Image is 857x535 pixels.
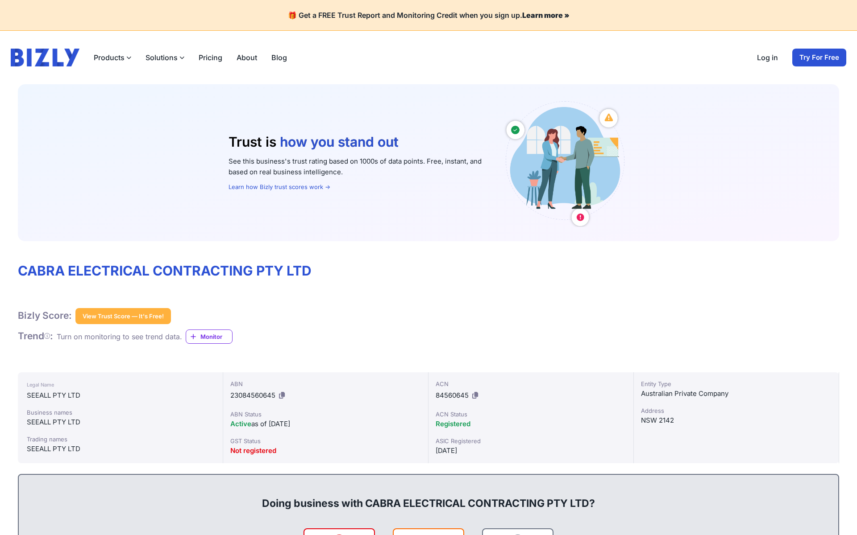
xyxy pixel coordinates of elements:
[436,445,626,456] div: [DATE]
[641,379,832,388] div: Entity Type
[28,482,829,510] div: Doing business with CABRA ELECTRICAL CONTRACTING PTY LTD?
[280,134,401,151] li: how you stand out
[522,11,570,20] a: Learn more »
[199,52,222,63] a: Pricing
[18,330,53,342] h1: Trend :
[94,52,131,63] button: Products
[641,406,832,415] div: Address
[27,379,214,390] div: Legal Name
[27,417,214,428] div: SEEALL PTY LTD
[436,410,626,419] div: ACN Status
[230,379,421,388] div: ABN
[792,49,846,66] a: Try For Free
[230,436,421,445] div: GST Status
[280,151,401,168] li: who you work with
[229,183,330,190] a: Learn how Bizly trust scores work →
[230,420,251,428] span: Active
[27,390,214,401] div: SEEALL PTY LTD
[436,420,470,428] span: Registered
[500,99,628,227] img: Australian small business owners illustration
[27,435,214,444] div: Trading names
[229,156,486,177] p: See this business's trust rating based on 1000s of data points. Free, instant, and based on real ...
[186,329,233,344] a: Monitor
[11,11,846,20] h4: 🎁 Get a FREE Trust Report and Monitoring Credit when you sign up.
[230,419,421,429] div: as of [DATE]
[230,446,276,455] span: Not registered
[436,436,626,445] div: ASIC Registered
[75,308,171,324] button: View Trust Score — It's Free!
[18,263,839,280] h1: CABRA ELECTRICAL CONTRACTING PTY LTD
[641,415,832,426] div: NSW 2142
[436,379,626,388] div: ACN
[27,408,214,417] div: Business names
[27,444,214,454] div: SEEALL PTY LTD
[271,52,287,63] a: Blog
[230,391,275,399] span: 23084560645
[436,391,469,399] span: 84560645
[200,332,232,341] span: Monitor
[641,388,832,399] div: Australian Private Company
[57,331,182,342] div: Turn on monitoring to see trend data.
[237,52,257,63] a: About
[18,310,72,321] h1: Bizly Score:
[757,52,778,63] a: Log in
[146,52,184,63] button: Solutions
[230,410,421,419] div: ABN Status
[229,134,276,150] span: Trust is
